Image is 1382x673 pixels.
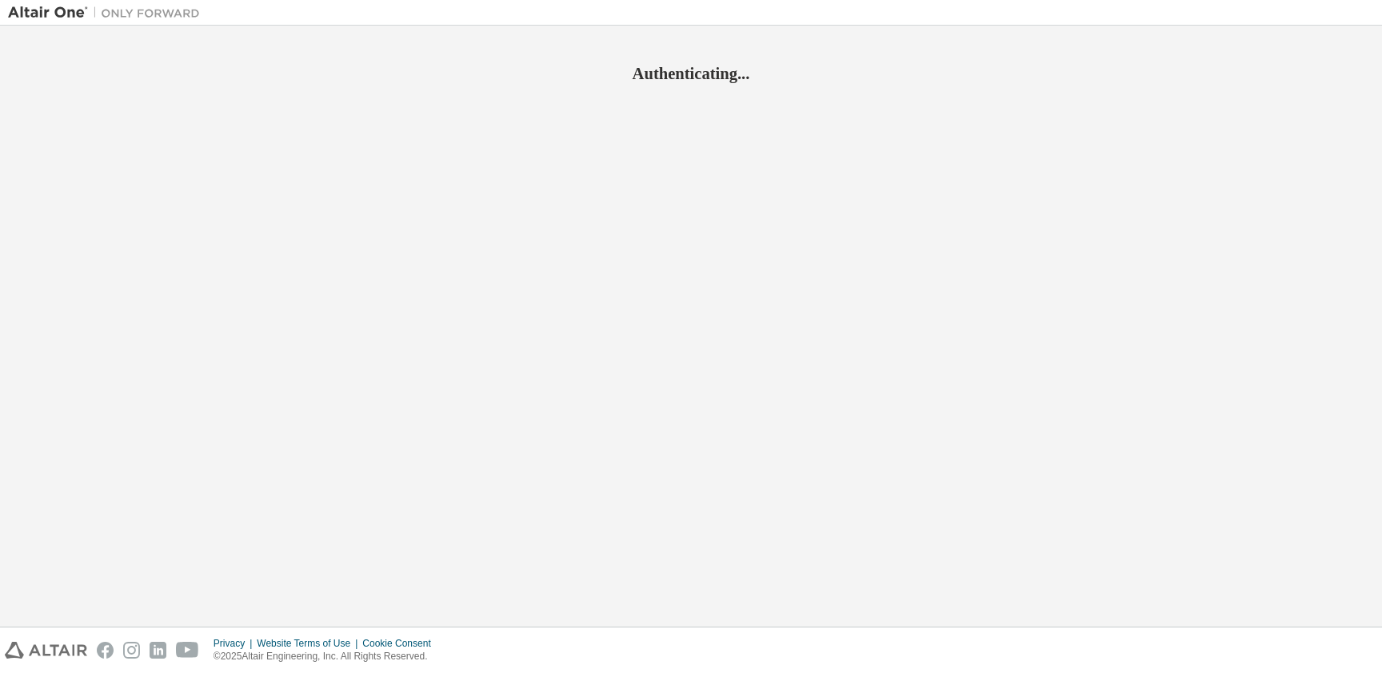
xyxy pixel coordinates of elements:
[150,642,166,659] img: linkedin.svg
[8,5,208,21] img: Altair One
[123,642,140,659] img: instagram.svg
[362,637,440,650] div: Cookie Consent
[214,650,441,663] p: © 2025 Altair Engineering, Inc. All Rights Reserved.
[97,642,114,659] img: facebook.svg
[5,642,87,659] img: altair_logo.svg
[8,63,1374,84] h2: Authenticating...
[257,637,362,650] div: Website Terms of Use
[176,642,199,659] img: youtube.svg
[214,637,257,650] div: Privacy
